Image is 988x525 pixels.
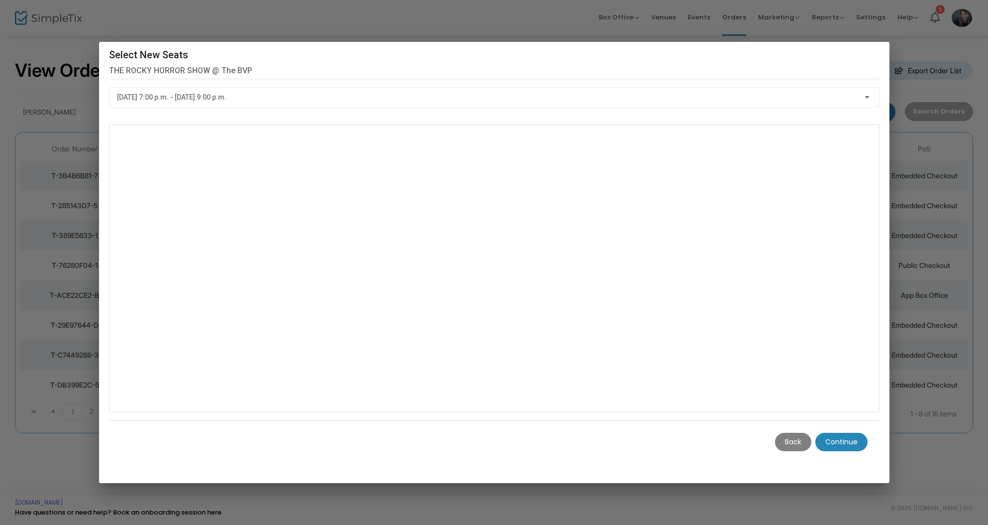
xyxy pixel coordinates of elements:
m-button: Back [775,433,811,451]
h2: Select New Seats [109,47,879,63]
span: [DATE] 7:00 p.m. - [DATE] 9:00 p.m. [117,93,226,101]
iframe: seating chart [110,125,879,412]
span: THE ROCKY HORROR SHOW @ The BVP [109,63,879,79]
m-button: Continue [815,433,868,451]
